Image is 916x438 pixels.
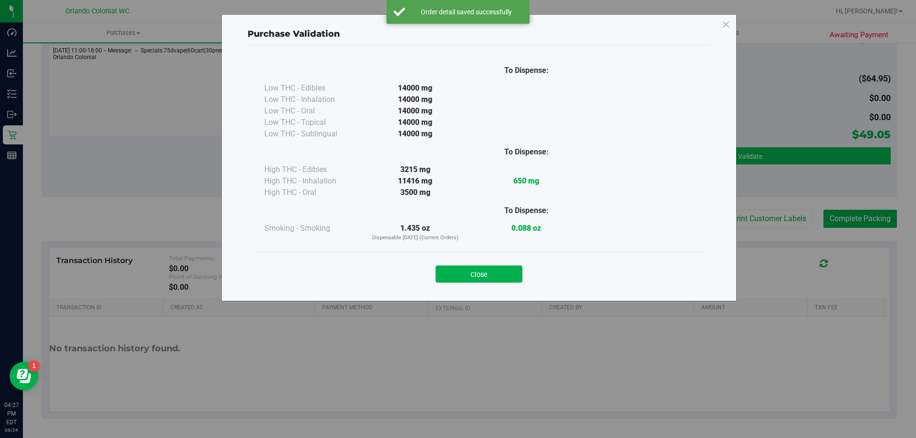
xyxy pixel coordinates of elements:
iframe: Resource center [10,362,38,390]
div: 14000 mg [360,128,471,140]
div: 3215 mg [360,164,471,175]
div: Low THC - Inhalation [264,94,360,105]
div: 1.435 oz [360,223,471,242]
div: Low THC - Topical [264,117,360,128]
iframe: Resource center unread badge [28,360,40,372]
p: Dispensable [DATE] (Current Orders) [360,234,471,242]
div: High THC - Oral [264,187,360,198]
div: High THC - Edibles [264,164,360,175]
strong: 0.088 oz [511,224,541,233]
div: 11416 mg [360,175,471,187]
div: Low THC - Sublingual [264,128,360,140]
div: 14000 mg [360,94,471,105]
div: High THC - Inhalation [264,175,360,187]
div: 14000 mg [360,117,471,128]
div: To Dispense: [471,146,582,158]
button: Close [436,265,522,283]
div: 3500 mg [360,187,471,198]
strong: 650 mg [513,176,539,185]
div: 14000 mg [360,105,471,117]
div: 14000 mg [360,82,471,94]
div: To Dispense: [471,65,582,76]
div: To Dispense: [471,205,582,216]
div: Smoking - Smoking [264,223,360,234]
div: Low THC - Oral [264,105,360,117]
div: Order detail saved successfully [410,7,522,17]
span: Purchase Validation [248,29,340,39]
div: Low THC - Edibles [264,82,360,94]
